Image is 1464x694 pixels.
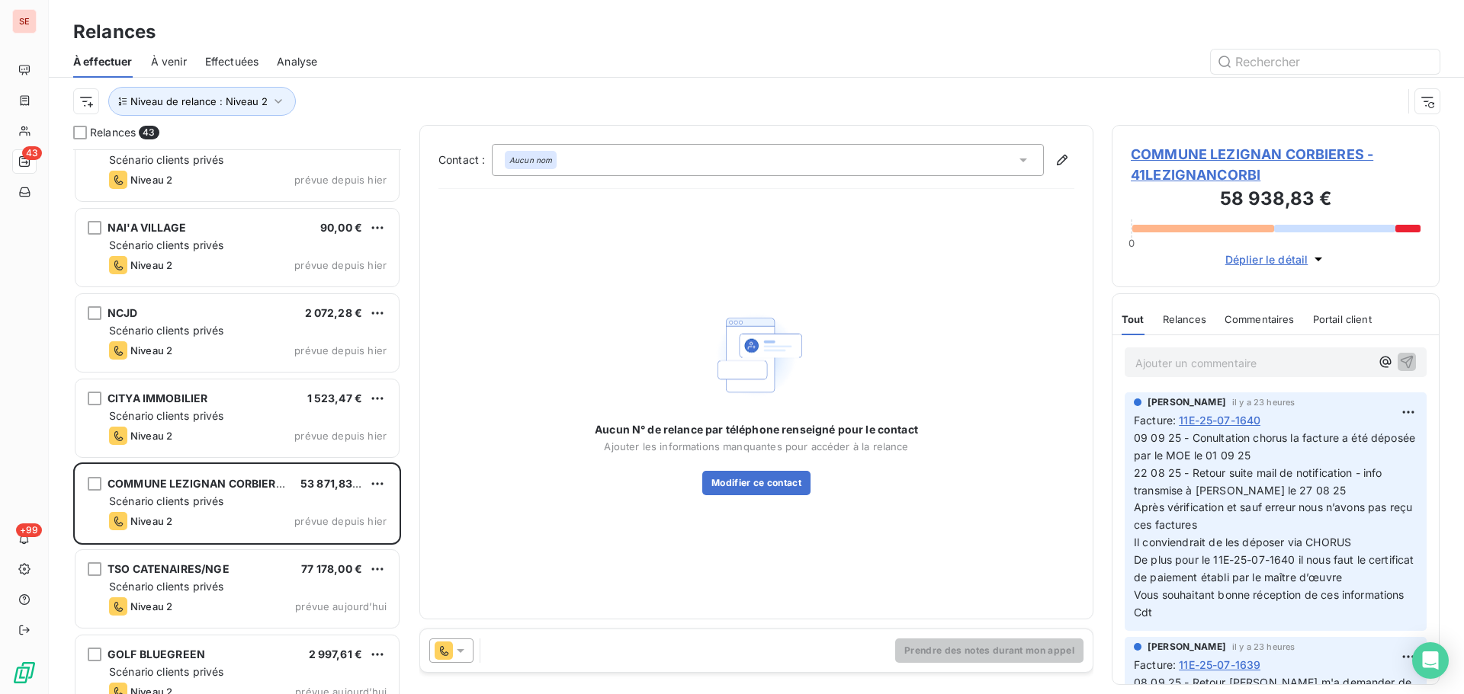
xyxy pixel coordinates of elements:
span: Effectuées [205,54,259,69]
span: Niveau 2 [130,174,172,186]
span: Scénario clients privés [109,153,223,166]
span: prévue aujourd’hui [295,600,387,612]
span: 53 871,83 € [300,477,363,490]
span: Relances [1163,313,1206,325]
span: prévue depuis hier [294,259,387,271]
input: Rechercher [1211,50,1440,74]
span: Scénario clients privés [109,665,223,678]
span: Tout [1122,313,1145,325]
span: Scénario clients privés [109,494,223,507]
span: il y a 23 heures [1232,398,1295,407]
span: [PERSON_NAME] [1148,640,1226,654]
div: SE [12,9,37,34]
span: Scénario clients privés [109,580,223,593]
span: Facture : [1134,412,1176,428]
span: Il conviendrait de les déposer via CHORUS [1134,536,1351,548]
span: prévue depuis hier [294,515,387,527]
span: GOLF BLUEGREEN [108,648,205,660]
span: Commentaires [1225,313,1295,325]
span: Analyse [277,54,317,69]
span: NAI'A VILLAGE [108,221,186,234]
span: COMMUNE LEZIGNAN CORBIERES - 41LEZIGNANCORBI [1131,144,1421,185]
span: Niveau 2 [130,259,172,271]
span: Portail client [1313,313,1372,325]
span: COMMUNE LEZIGNAN CORBIERES [108,477,290,490]
span: Aucun N° de relance par téléphone renseigné pour le contact [595,422,918,437]
h3: 58 938,83 € [1131,185,1421,216]
span: Niveau 2 [130,344,172,357]
span: À venir [151,54,187,69]
span: prévue depuis hier [294,430,387,442]
span: Niveau 2 [130,430,172,442]
span: 43 [139,126,159,139]
span: Niveau 2 [130,600,172,612]
button: Prendre des notes durant mon appel [895,638,1084,663]
span: Niveau 2 [130,515,172,527]
h3: Relances [73,18,156,46]
em: Aucun nom [509,155,552,165]
span: 11E-25-07-1639 [1179,657,1260,673]
span: Déplier le détail [1225,251,1308,267]
span: il y a 23 heures [1232,642,1295,651]
span: À effectuer [73,54,133,69]
span: [PERSON_NAME] [1148,395,1226,409]
button: Déplier le détail [1221,251,1331,268]
span: 43 [22,146,42,160]
div: grid [73,149,401,694]
span: Scénario clients privés [109,324,223,337]
span: Scénario clients privés [109,409,223,422]
span: 77 178,00 € [301,562,362,575]
span: Relances [90,125,136,140]
span: De plus pour le 11E-25-07-1640 il nous faut le certificat de paiement établi par le maître d’œuvre [1134,553,1417,584]
span: prévue depuis hier [294,344,387,357]
button: Niveau de relance : Niveau 2 [108,87,296,116]
span: 90,00 € [320,221,362,234]
span: 2 997,61 € [309,648,363,660]
span: 11E-25-07-1640 [1179,412,1260,428]
div: Open Intercom Messenger [1412,642,1449,679]
span: TSO CATENAIRES/NGE [108,562,230,575]
span: Scénario clients privés [109,238,223,251]
span: Cdt [1134,606,1152,619]
span: Ajouter les informations manquantes pour accéder à la relance [604,440,908,453]
span: prévue depuis hier [294,174,387,186]
img: Logo LeanPay [12,660,37,685]
label: Contact : [438,152,492,168]
img: Empty state [708,306,805,405]
span: 0 [1128,237,1135,249]
span: Vous souhaitant bonne réception de ces informations [1134,588,1405,601]
span: Après vérification et sauf erreur nous n’avons pas reçu ces factures [1134,501,1415,531]
span: NCJD [108,306,138,319]
span: 2 072,28 € [305,306,363,319]
span: Facture : [1134,657,1176,673]
span: +99 [16,523,42,537]
span: Niveau de relance : Niveau 2 [130,95,268,107]
button: Modifier ce contact [702,471,811,495]
span: CITYA IMMOBILIER [108,392,207,405]
span: 1 523,47 € [307,392,363,405]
